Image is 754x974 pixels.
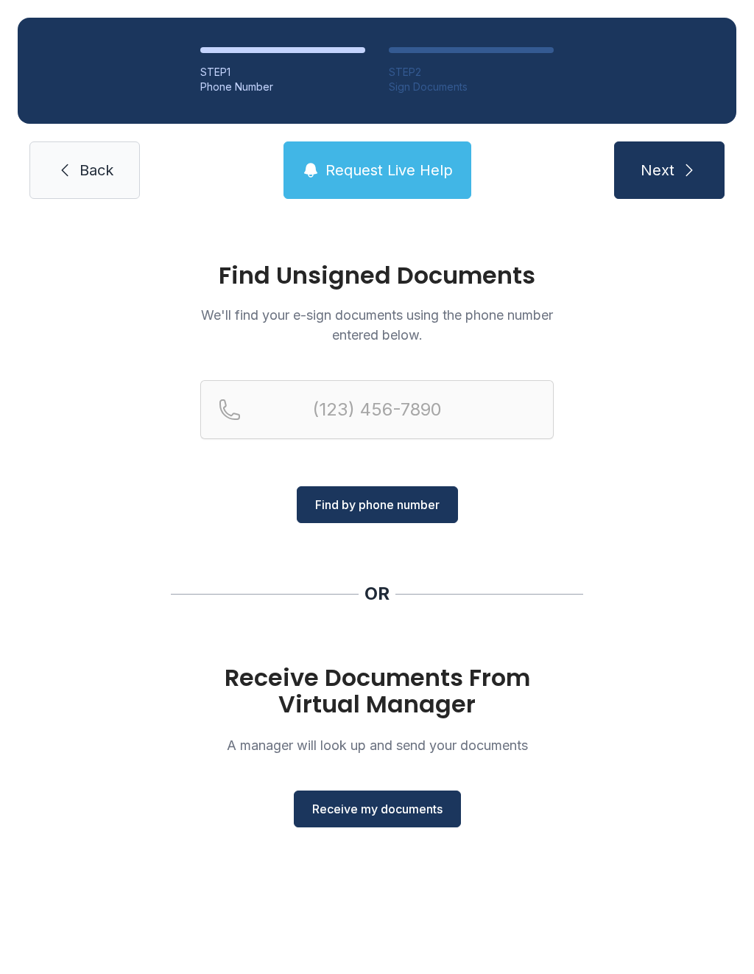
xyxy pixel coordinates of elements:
span: Request Live Help [325,160,453,181]
span: Next [641,160,674,181]
div: STEP 1 [200,65,365,80]
div: OR [364,582,390,606]
div: STEP 2 [389,65,554,80]
h1: Find Unsigned Documents [200,264,554,287]
span: Receive my documents [312,800,443,818]
div: Sign Documents [389,80,554,94]
span: Find by phone number [315,496,440,514]
input: Reservation phone number [200,380,554,439]
div: Phone Number [200,80,365,94]
h1: Receive Documents From Virtual Manager [200,665,554,718]
p: A manager will look up and send your documents [200,735,554,755]
p: We'll find your e-sign documents using the phone number entered below. [200,305,554,345]
span: Back [80,160,113,181]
